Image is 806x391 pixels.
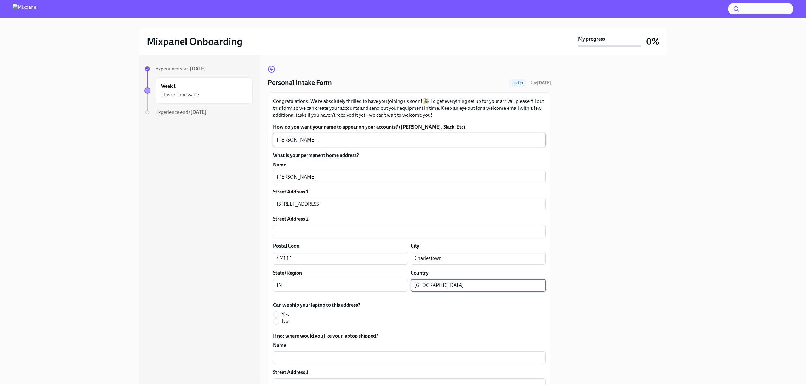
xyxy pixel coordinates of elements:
[273,270,302,276] label: State/Region
[273,161,286,168] label: Name
[273,98,546,119] p: Congratulations! We’re absolutely thrilled to have you joining us soon! 🎉 To get everything set u...
[509,81,527,85] span: To Do
[411,270,429,276] label: Country
[190,109,207,115] strong: [DATE]
[273,342,286,349] label: Name
[529,80,551,86] span: Due
[282,318,288,325] span: No
[529,80,551,86] span: October 4th, 2025 10:00
[537,80,551,86] strong: [DATE]
[277,136,542,144] textarea: [PERSON_NAME]
[411,243,419,249] label: City
[144,65,253,72] a: Experience start[DATE]
[156,109,207,115] span: Experience ends
[273,332,546,339] label: If no: where would you like your laptop shipped?
[578,36,605,42] strong: My progress
[273,302,360,309] label: Can we ship your laptop to this address?
[282,311,289,318] span: Yes
[156,66,206,72] span: Experience start
[268,78,332,87] h4: Personal Intake Form
[273,188,308,195] label: Street Address 1
[144,77,253,104] a: Week 11 task • 1 message
[273,369,308,376] label: Street Address 1
[646,36,659,47] h3: 0%
[147,35,242,48] h2: Mixpanel Onboarding
[273,243,299,249] label: Postal Code
[161,83,176,90] h6: Week 1
[13,4,37,14] img: Mixpanel
[273,124,546,131] label: How do you want your name to appear on your accounts? ([PERSON_NAME], Slack, Etc)
[273,152,546,159] label: What is your permanent home address?
[273,215,309,222] label: Street Address 2
[190,66,206,72] strong: [DATE]
[161,91,199,98] div: 1 task • 1 message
